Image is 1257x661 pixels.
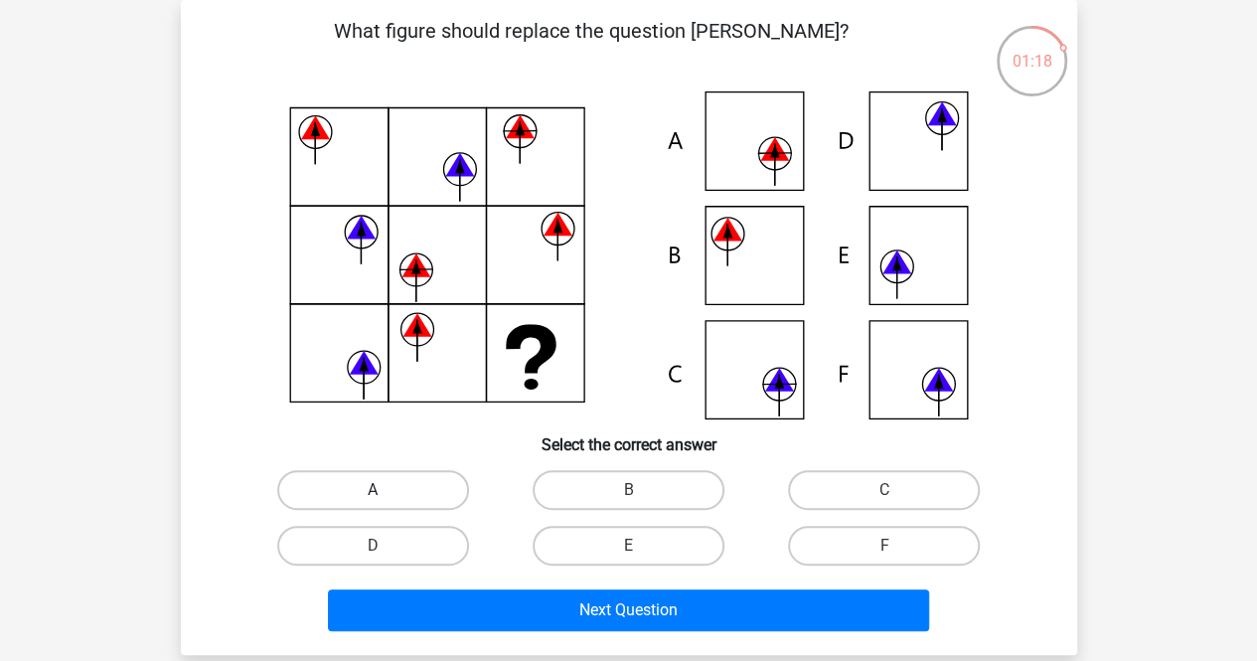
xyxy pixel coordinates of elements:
h6: Select the correct answer [213,419,1045,454]
p: What figure should replace the question [PERSON_NAME]? [213,16,971,76]
button: Next Question [328,589,929,631]
label: B [533,470,724,510]
label: D [277,526,469,566]
label: E [533,526,724,566]
label: C [788,470,980,510]
label: A [277,470,469,510]
div: 01:18 [995,24,1069,74]
label: F [788,526,980,566]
